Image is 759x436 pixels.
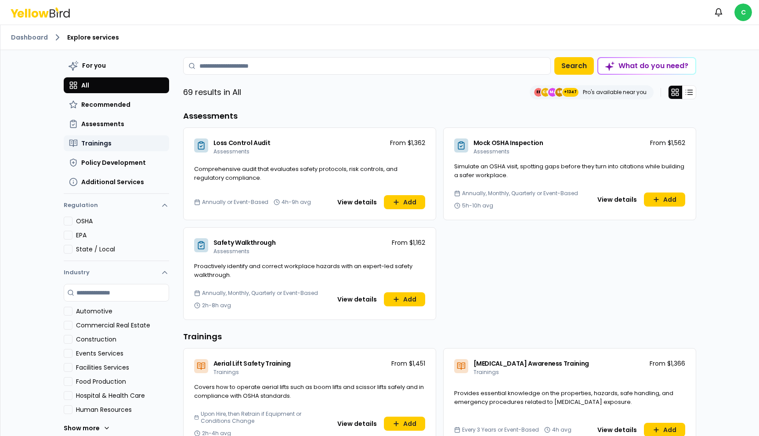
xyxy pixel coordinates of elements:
[213,247,249,255] span: Assessments
[194,383,424,400] span: Covers how to operate aerial lifts such as boom lifts and scissor lifts safely and in compliance ...
[554,57,594,75] button: Search
[64,261,169,284] button: Industry
[391,359,425,368] p: From $1,451
[64,197,169,217] button: Regulation
[473,368,499,376] span: Trainings
[76,245,169,254] label: State / Local
[194,262,412,279] span: Proactively identify and correct workplace hazards with an expert-led safety walkthrough.
[76,217,169,225] label: OSHA
[392,238,425,247] p: From $1,162
[473,148,510,155] span: Assessments
[76,307,169,316] label: Automotive
[82,61,106,70] span: For you
[11,32,748,43] nav: breadcrumb
[384,195,425,209] button: Add
[64,135,169,151] button: Trainings
[183,331,696,343] h3: Trainings
[650,138,685,147] p: From $1,562
[598,58,695,74] div: What do you need?
[282,199,311,206] span: 4h-9h avg
[384,292,425,306] button: Add
[552,426,571,433] span: 4h avg
[650,359,685,368] p: From $1,366
[555,88,564,97] span: SE
[81,139,112,148] span: Trainings
[64,174,169,190] button: Additional Services
[473,138,543,147] span: Mock OSHA Inspection
[583,89,647,96] p: Pro's available near you
[473,359,589,368] span: [MEDICAL_DATA] Awareness Training
[462,426,539,433] span: Every 3 Years or Event-Based
[183,110,696,122] h3: Assessments
[332,292,382,306] button: View details
[541,88,550,97] span: CE
[592,193,642,207] button: View details
[213,368,239,376] span: Trainings
[597,57,696,75] button: What do you need?
[81,81,89,90] span: All
[81,100,130,109] span: Recommended
[194,165,398,182] span: Comprehensive audit that evaluates safety protocols, risk controls, and regulatory compliance.
[64,116,169,132] button: Assessments
[201,411,329,425] span: Upon Hire, then Retrain if Equipment or Conditions Change
[332,417,382,431] button: View details
[76,321,169,330] label: Commercial Real Estate
[76,231,169,240] label: EPA
[183,86,241,98] p: 69 results in All
[390,138,425,147] p: From $1,362
[564,88,577,97] span: +1347
[81,178,144,186] span: Additional Services
[76,391,169,400] label: Hospital & Health Care
[213,138,271,147] span: Loss Control Audit
[67,33,119,42] span: Explore services
[644,193,685,207] button: Add
[202,302,231,309] span: 2h-8h avg
[64,77,169,93] button: All
[462,190,578,197] span: Annually, Monthly, Quarterly or Event-Based
[64,217,169,261] div: Regulation
[213,359,291,368] span: Aerial Lift Safety Training
[76,377,169,386] label: Food Production
[76,363,169,372] label: Facilities Services
[64,155,169,171] button: Policy Development
[462,202,493,209] span: 5h-10h avg
[202,199,268,206] span: Annually or Event-Based
[548,88,557,97] span: MJ
[64,97,169,113] button: Recommended
[76,335,169,344] label: Construction
[213,238,276,247] span: Safety Walkthrough
[332,195,382,209] button: View details
[81,158,146,167] span: Policy Development
[454,162,684,179] span: Simulate an OSHA visit, spotting gaps before they turn into citations while building a safer work...
[11,33,48,42] a: Dashboard
[454,389,673,406] span: Provides essential knowledge on the properties, hazards, safe handling, and emergency procedures ...
[213,148,249,155] span: Assessments
[81,120,124,128] span: Assessments
[76,405,169,414] label: Human Resources
[534,88,543,97] span: EE
[64,57,169,74] button: For you
[76,349,169,358] label: Events Services
[384,417,425,431] button: Add
[202,290,318,297] span: Annually, Monthly, Quarterly or Event-Based
[734,4,752,21] span: C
